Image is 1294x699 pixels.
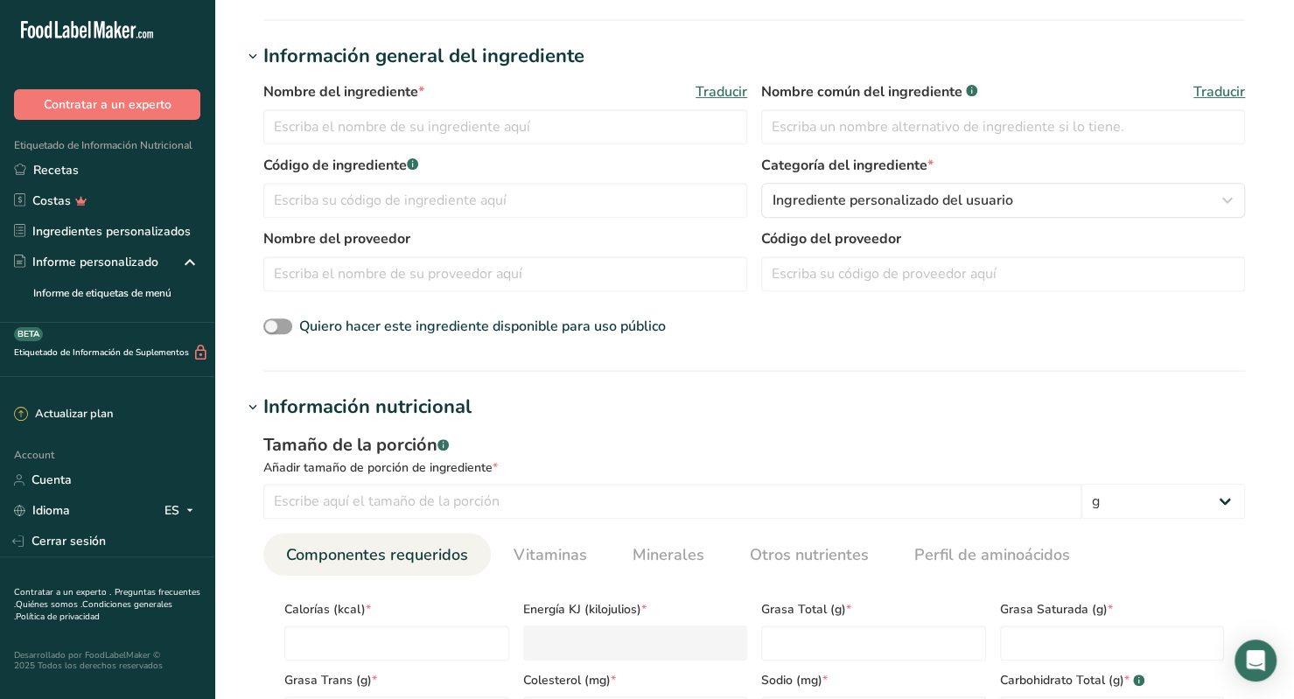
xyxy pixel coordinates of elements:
[761,81,977,102] span: Nombre común del ingrediente
[263,228,747,249] label: Nombre del proveedor
[284,600,509,619] span: Calorías (kcal)
[14,586,111,598] a: Contratar a un experto .
[263,484,1081,519] input: Escribe aquí el tamaño de la porción
[14,586,200,611] a: Preguntas frecuentes .
[1000,671,1225,689] span: Carbohidrato Total (g)
[514,543,587,567] span: Vitaminas
[1193,81,1245,102] span: Traducir
[696,81,747,102] span: Traducir
[523,671,748,689] span: Colesterol (mg)
[16,598,82,611] a: Quiénes somos .
[263,458,1245,477] div: Añadir tamaño de porción de ingrediente
[1000,600,1225,619] span: Grasa Saturada (g)
[633,543,704,567] span: Minerales
[164,500,200,521] div: ES
[284,671,509,689] span: Grasa Trans (g)
[761,155,1245,176] label: Categoría del ingrediente
[14,495,70,526] a: Idioma
[263,183,747,218] input: Escriba su código de ingrediente aquí
[263,432,1245,458] div: Tamaño de la porción
[14,253,158,271] div: Informe personalizado
[773,190,1013,211] span: Ingrediente personalizado del usuario
[761,109,1245,144] input: Escriba un nombre alternativo de ingrediente si lo tiene.
[14,406,113,423] div: Actualizar plan
[761,183,1245,218] button: Ingrediente personalizado del usuario
[263,81,424,102] span: Nombre del ingrediente
[14,327,43,341] div: BETA
[750,543,869,567] span: Otros nutrientes
[523,600,748,619] span: Energía KJ (kilojulios)
[263,155,747,176] label: Código de ingrediente
[299,317,666,336] span: Quiero hacer este ingrediente disponible para uso público
[1235,640,1277,682] div: Open Intercom Messenger
[14,650,200,671] div: Desarrollado por FoodLabelMaker © 2025 Todos los derechos reservados
[761,228,1245,249] label: Código del proveedor
[263,42,584,71] div: Información general del ingrediente
[14,598,172,623] a: Condiciones generales .
[263,393,472,422] div: Información nutricional
[263,109,747,144] input: Escriba el nombre de su ingrediente aquí
[263,256,747,291] input: Escriba el nombre de su proveedor aquí
[761,671,986,689] span: Sodio (mg)
[286,543,468,567] span: Componentes requeridos
[14,89,200,120] button: Contratar a un experto
[761,600,986,619] span: Grasa Total (g)
[16,611,100,623] a: Política de privacidad
[761,256,1245,291] input: Escriba su código de proveedor aquí
[914,543,1070,567] span: Perfil de aminoácidos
